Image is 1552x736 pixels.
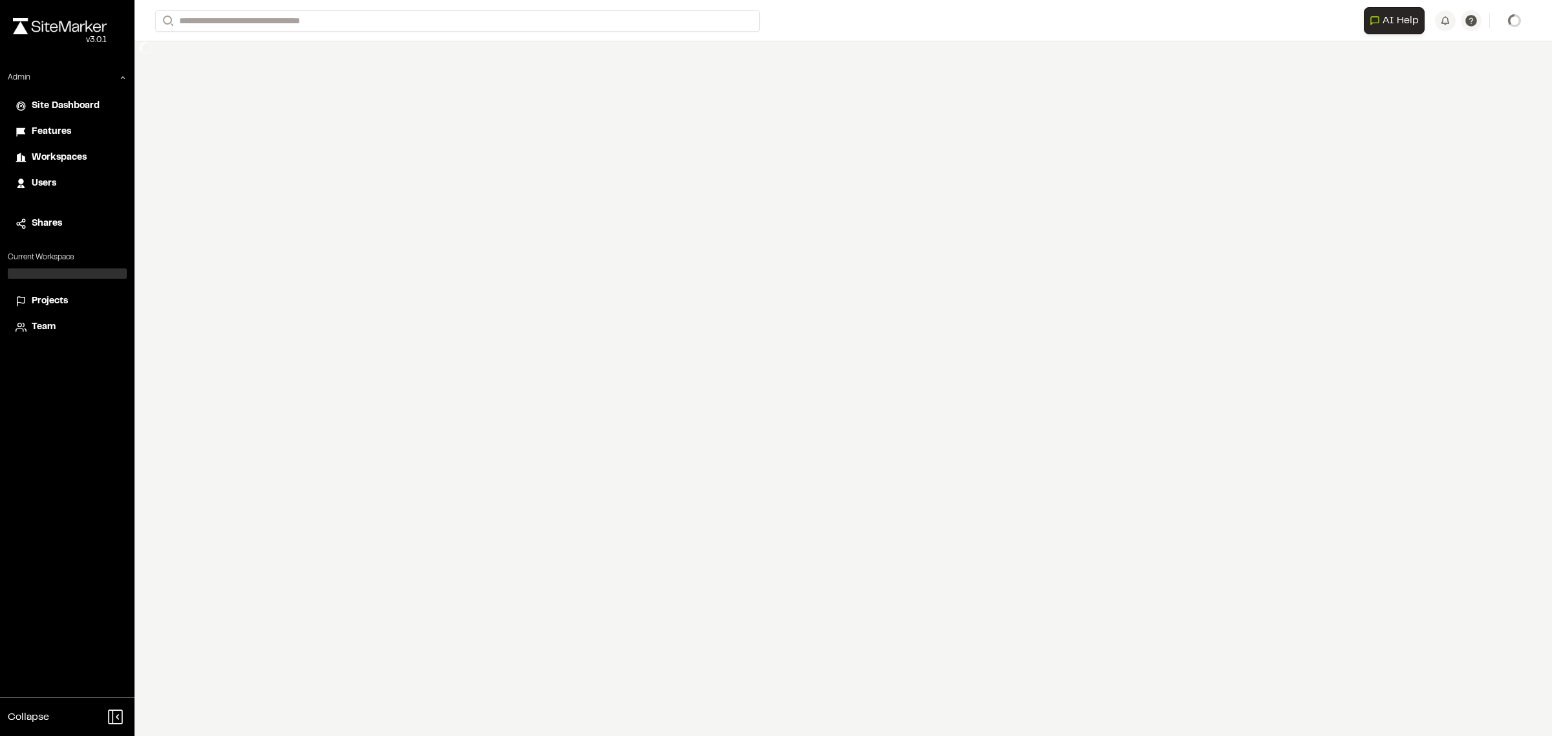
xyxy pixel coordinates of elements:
span: Site Dashboard [32,99,100,113]
img: rebrand.png [13,18,107,34]
div: Oh geez...please don't... [13,34,107,46]
a: Shares [16,217,119,231]
span: Collapse [8,709,49,725]
span: Features [32,125,71,139]
p: Current Workspace [8,252,127,263]
a: Team [16,320,119,334]
span: Team [32,320,56,334]
a: Users [16,177,119,191]
span: AI Help [1383,13,1419,28]
span: Workspaces [32,151,87,165]
span: Users [32,177,56,191]
a: Site Dashboard [16,99,119,113]
a: Features [16,125,119,139]
span: Shares [32,217,62,231]
span: Projects [32,294,68,308]
button: Search [155,10,178,32]
div: Open AI Assistant [1364,7,1430,34]
a: Workspaces [16,151,119,165]
a: Projects [16,294,119,308]
p: Admin [8,72,30,83]
button: Open AI Assistant [1364,7,1425,34]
